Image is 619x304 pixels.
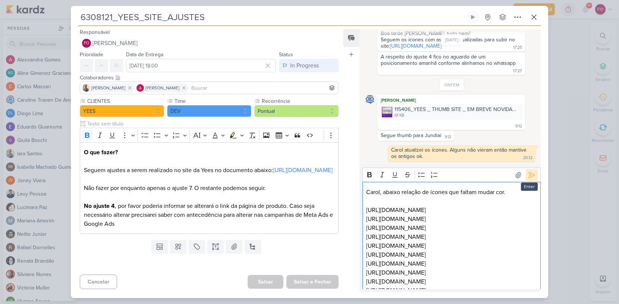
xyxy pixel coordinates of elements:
label: CLIENTES [87,97,164,105]
div: Colaboradores [80,74,339,82]
label: Prioridade [80,51,103,58]
label: Recorrência [261,97,339,105]
div: 9:12 [515,123,522,129]
div: Segue thumb para Jundiaí [381,132,441,139]
div: Editor toolbar [362,168,541,182]
img: Iara Santos [82,84,90,92]
strong: O que fazer? [84,149,118,156]
div: A respeito do ajuste 4 fico no aguardo de um posicionamento amanhã conforme alinhamos no whatsapp [381,54,516,66]
img: Caroline Traven De Andrade [365,95,374,104]
div: 9:12 [444,134,451,140]
img: Alessandra Gomes [136,84,144,92]
div: 17:27 [513,68,522,74]
img: XY29mRCgKI7DyVfwEnMmEYjHdktkzs8M4TXaPwzo.jpg [382,107,392,117]
div: 17:25 [513,45,522,51]
input: Texto sem título [86,120,339,128]
div: Editor editing area: main [80,142,339,234]
p: Carol, abaixo relação de ícones que faltam mudar cor. [366,188,537,197]
div: 20:12 [523,155,532,161]
div: In Progress [290,61,319,70]
button: Cancelar [80,275,117,289]
label: Responsável [80,29,110,35]
button: DEV [167,105,251,117]
input: Buscar [190,83,337,92]
div: Ligar relógio [470,14,476,20]
input: Kard Sem Título [78,10,465,24]
div: 61 KB [395,113,519,118]
span: [PERSON_NAME] [92,39,138,48]
input: Select a date [126,59,276,72]
a: [URL][DOMAIN_NAME] [390,43,442,49]
button: In Progress [279,59,339,72]
p: Seguem ajustes a serem realizado no site da Yees no documento abaixo: Não fazer por enquanto apen... [84,148,334,228]
a: [URL][DOMAIN_NAME] [273,167,333,174]
div: Fabio Oliveira [82,39,91,48]
span: [PERSON_NAME] [145,85,179,91]
button: FO [PERSON_NAME] [80,37,339,50]
label: Time [174,97,251,105]
div: Enter [521,183,538,191]
div: 115406_YEES _ THUMB SITE _ EM BREVE NOVIDADES _ JUNDIAÍ_V23 (1).jpg [379,104,524,120]
div: Editor toolbar [80,128,339,142]
span: [PERSON_NAME] [91,85,125,91]
label: Data de Entrega [126,51,163,58]
label: Status [279,51,293,58]
button: YEES [80,105,164,117]
p: FO [84,41,89,45]
strong: No ajuste 4 [84,202,115,210]
div: Carol atualizei os ícones. Alguns não vieram então mantive os antigos ok. [391,147,528,159]
div: [PERSON_NAME] [379,96,524,104]
p: [URL][DOMAIN_NAME] [URL][DOMAIN_NAME] [URL][DOMAIN_NAME] [URL][DOMAIN_NAME] [URL][DOMAIN_NAME] [U... [366,206,537,304]
div: Seguem os ícones com as cores atualizadas para subir no site: [381,37,516,49]
div: Boa tarde [PERSON_NAME], tudo bem? [381,30,522,37]
button: Pontual [254,105,339,117]
div: 115406_YEES _ THUMB SITE _ EM BREVE NOVIDADES _ JUNDIAÍ_V23 (1).jpg [395,105,519,113]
